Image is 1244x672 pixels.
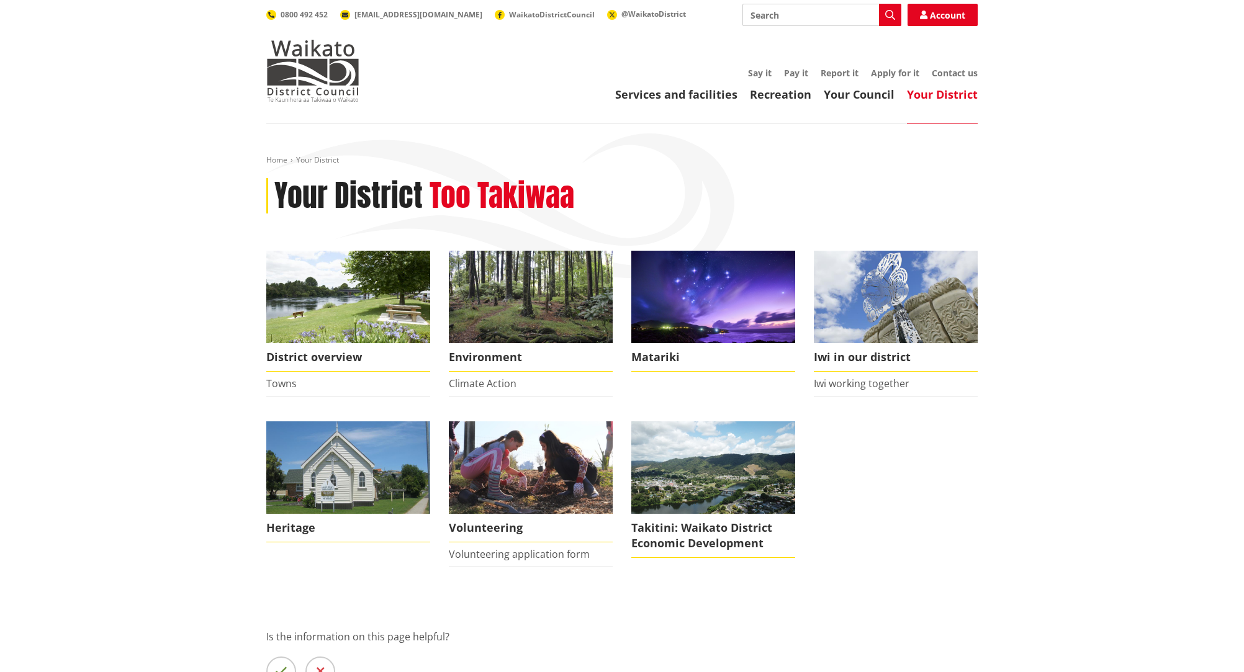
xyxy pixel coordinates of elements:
[615,87,737,102] a: Services and facilities
[266,9,328,20] a: 0800 492 452
[748,67,772,79] a: Say it
[814,251,978,372] a: Turangawaewae Ngaruawahia Iwi in our district
[621,9,686,19] span: @WaikatoDistrict
[266,421,430,514] img: Raglan Church
[871,67,919,79] a: Apply for it
[509,9,595,20] span: WaikatoDistrictCouncil
[631,421,795,558] a: Takitini: Waikato District Economic Development
[274,178,423,214] h1: Your District
[449,251,613,372] a: Environment
[631,514,795,558] span: Takitini: Waikato District Economic Development
[266,629,978,644] p: Is the information on this page helpful?
[750,87,811,102] a: Recreation
[266,155,287,165] a: Home
[784,67,808,79] a: Pay it
[296,155,339,165] span: Your District
[449,514,613,542] span: Volunteering
[266,343,430,372] span: District overview
[266,514,430,542] span: Heritage
[449,377,516,390] a: Climate Action
[742,4,901,26] input: Search input
[449,251,613,343] img: biodiversity- Wright's Bush_16x9 crop
[449,547,590,561] a: Volunteering application form
[821,67,859,79] a: Report it
[631,251,795,372] a: Matariki
[281,9,328,20] span: 0800 492 452
[266,251,430,343] img: Ngaruawahia 0015
[631,251,795,343] img: Matariki over Whiaangaroa
[266,421,430,542] a: Raglan Church Heritage
[449,421,613,542] a: volunteer icon Volunteering
[824,87,895,102] a: Your Council
[449,343,613,372] span: Environment
[430,178,574,214] h2: Too Takiwaa
[449,421,613,514] img: volunteer icon
[814,343,978,372] span: Iwi in our district
[607,9,686,19] a: @WaikatoDistrict
[266,251,430,372] a: Ngaruawahia 0015 District overview
[814,377,909,390] a: Iwi working together
[932,67,978,79] a: Contact us
[631,343,795,372] span: Matariki
[266,40,359,102] img: Waikato District Council - Te Kaunihera aa Takiwaa o Waikato
[266,377,297,390] a: Towns
[814,251,978,343] img: Turangawaewae Ngaruawahia
[495,9,595,20] a: WaikatoDistrictCouncil
[907,87,978,102] a: Your District
[631,421,795,514] img: ngaaruawaahia
[354,9,482,20] span: [EMAIL_ADDRESS][DOMAIN_NAME]
[908,4,978,26] a: Account
[266,155,978,166] nav: breadcrumb
[340,9,482,20] a: [EMAIL_ADDRESS][DOMAIN_NAME]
